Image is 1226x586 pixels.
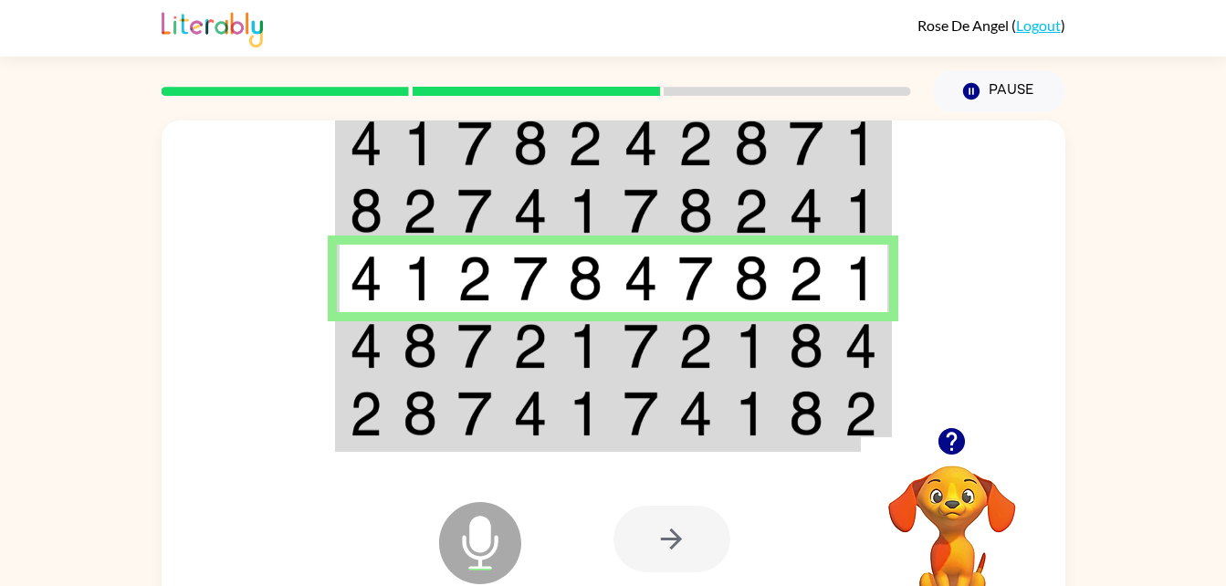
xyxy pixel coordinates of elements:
[350,188,382,234] img: 8
[457,188,492,234] img: 7
[513,256,548,301] img: 7
[623,256,658,301] img: 4
[678,188,713,234] img: 8
[568,120,603,166] img: 2
[457,391,492,436] img: 7
[789,120,823,166] img: 7
[513,120,548,166] img: 8
[844,323,877,369] img: 4
[789,323,823,369] img: 8
[933,70,1065,112] button: Pause
[789,256,823,301] img: 2
[403,120,437,166] img: 1
[457,323,492,369] img: 7
[350,120,382,166] img: 4
[844,188,877,234] img: 1
[623,391,658,436] img: 7
[917,16,1011,34] span: Rose De Angel
[623,323,658,369] img: 7
[513,323,548,369] img: 2
[623,120,658,166] img: 4
[457,256,492,301] img: 2
[350,323,382,369] img: 4
[162,7,263,47] img: Literably
[350,256,382,301] img: 4
[734,120,769,166] img: 8
[513,188,548,234] img: 4
[568,391,603,436] img: 1
[568,323,603,369] img: 1
[403,256,437,301] img: 1
[844,120,877,166] img: 1
[789,391,823,436] img: 8
[457,120,492,166] img: 7
[350,391,382,436] img: 2
[678,256,713,301] img: 7
[678,120,713,166] img: 2
[734,256,769,301] img: 8
[678,391,713,436] img: 4
[789,188,823,234] img: 4
[403,188,437,234] img: 2
[403,391,437,436] img: 8
[403,323,437,369] img: 8
[917,16,1065,34] div: ( )
[734,188,769,234] img: 2
[734,323,769,369] img: 1
[623,188,658,234] img: 7
[1016,16,1061,34] a: Logout
[513,391,548,436] img: 4
[568,256,603,301] img: 8
[844,391,877,436] img: 2
[568,188,603,234] img: 1
[734,391,769,436] img: 1
[678,323,713,369] img: 2
[844,256,877,301] img: 1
